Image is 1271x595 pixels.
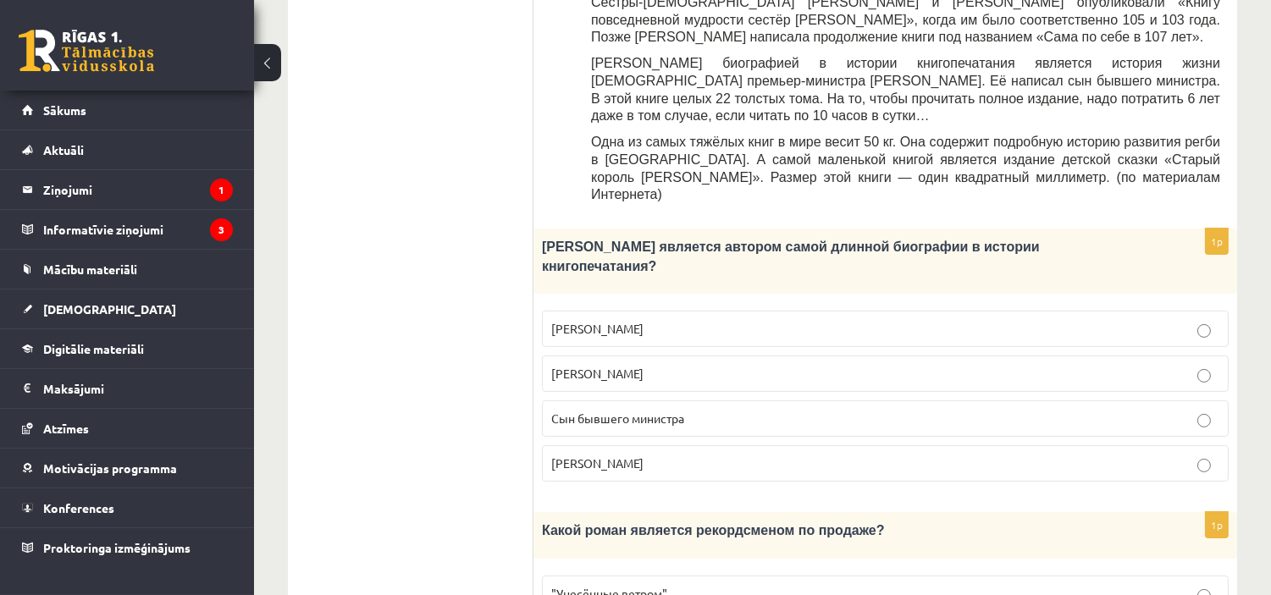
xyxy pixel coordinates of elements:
i: 3 [210,218,233,241]
span: Proktoringa izmēģinājums [43,540,191,555]
span: [PERSON_NAME] [551,455,644,471]
span: Одна из самых тяжёлых книг в мире весит 50 кг. Она содержит подробную историю развития регби в [G... [591,135,1220,201]
input: [PERSON_NAME] [1197,459,1211,472]
a: Aktuāli [22,130,233,169]
a: Mācību materiāli [22,250,233,289]
span: [PERSON_NAME] биографией в истории книгопечатания является история жизни [DEMOGRAPHIC_DATA] премь... [591,56,1220,123]
span: Motivācijas programma [43,460,177,476]
legend: Informatīvie ziņojumi [43,210,233,249]
span: Aktuāli [43,142,84,157]
a: [DEMOGRAPHIC_DATA] [22,289,233,328]
a: Motivācijas programma [22,449,233,488]
a: Atzīmes [22,409,233,448]
span: Digitālie materiāli [43,341,144,356]
span: [PERSON_NAME] [551,366,644,381]
span: [DEMOGRAPHIC_DATA] [43,301,176,317]
span: Какой роман является рекордсменом по продаже? [542,523,885,537]
input: [PERSON_NAME] [1197,369,1211,383]
span: Sākums [43,102,86,118]
a: Konferences [22,488,233,527]
a: Sākums [22,91,233,129]
p: 1p [1205,511,1229,538]
a: Informatīvie ziņojumi3 [22,210,233,249]
a: Ziņojumi1 [22,170,233,209]
span: Сын бывшего министра [551,410,684,426]
a: Proktoringa izmēģinājums [22,528,233,567]
span: Konferences [43,500,114,515]
a: Rīgas 1. Tālmācības vidusskola [19,30,154,72]
legend: Maksājumi [43,369,233,408]
i: 1 [210,179,233,201]
a: Digitālie materiāli [22,329,233,368]
a: Maksājumi [22,369,233,408]
span: Mācību materiāli [43,262,137,277]
span: [PERSON_NAME] является автором самой длинной биографии в истории книгопечатания? [542,240,1040,273]
legend: Ziņojumi [43,170,233,209]
span: Atzīmes [43,421,89,436]
input: [PERSON_NAME] [1197,324,1211,338]
input: Сын бывшего министра [1197,414,1211,427]
span: [PERSON_NAME] [551,321,644,336]
p: 1p [1205,228,1229,255]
